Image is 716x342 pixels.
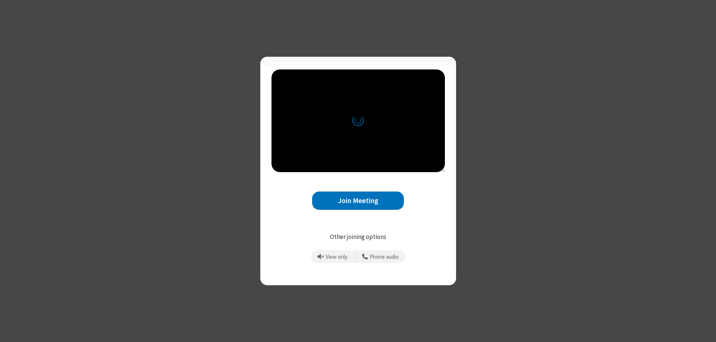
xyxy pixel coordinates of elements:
[359,250,402,263] button: Use your phone for mic and speaker while you view the meeting on this device.
[326,254,348,260] span: View only
[312,192,404,210] button: Join Meeting
[370,254,399,260] span: Phone audio
[271,232,445,242] p: Other joining options
[315,250,351,263] button: Prevent echo when there is already an active mic and speaker in the room.
[354,251,356,262] span: |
